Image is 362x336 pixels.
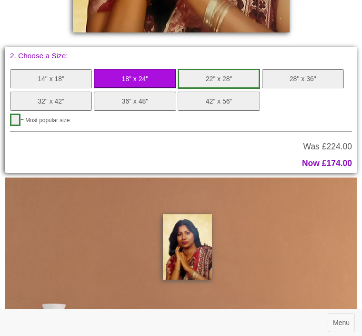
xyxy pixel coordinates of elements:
span: Was £224.00 [303,142,352,151]
span: Now [302,158,320,168]
button: 32" x 42" [10,92,92,111]
button: 22" x 28" [178,69,260,89]
button: 36" x 48" [94,92,176,111]
button: 42" x 56" [178,92,260,111]
img: Painting [163,214,212,280]
button: 14" x 18" [10,69,92,88]
p: 2. Choose a Size: [10,52,352,59]
button: 28" x 36" [262,69,344,88]
span: = Most popular size [20,117,70,124]
span: £174.00 [322,158,352,168]
button: Menu [328,313,355,332]
button: 18" x 24" [94,69,176,88]
span: Menu [333,319,350,326]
